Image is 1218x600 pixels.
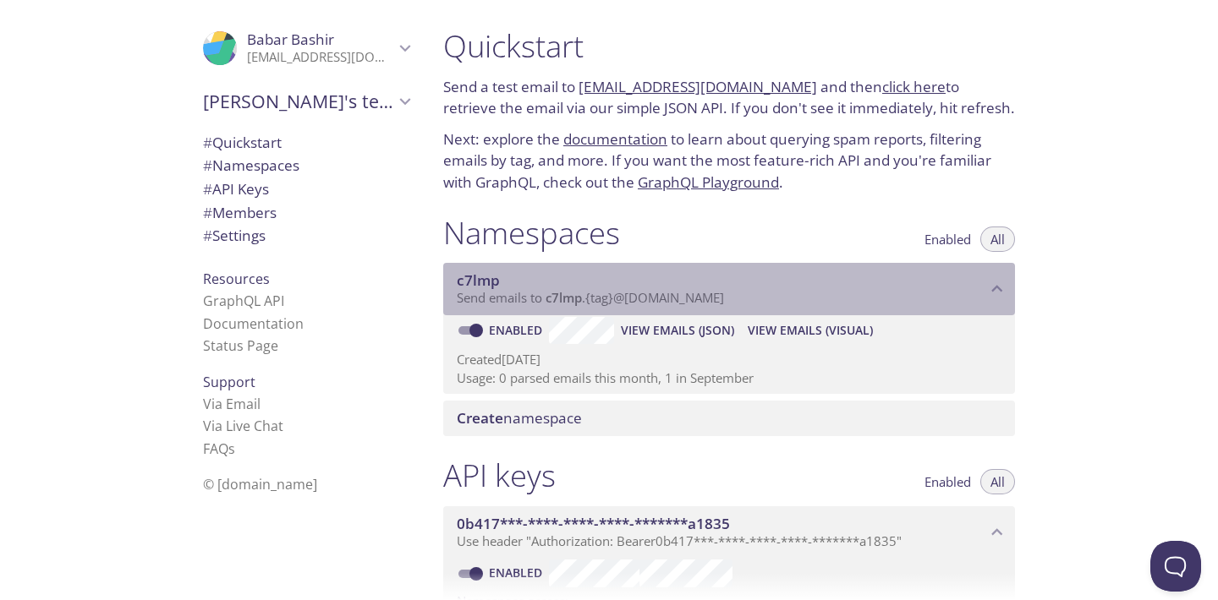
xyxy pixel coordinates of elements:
[882,77,946,96] a: click here
[247,49,394,66] p: [EMAIL_ADDRESS][DOMAIN_NAME]
[203,270,270,288] span: Resources
[457,369,1001,387] p: Usage: 0 parsed emails this month, 1 in September
[203,203,212,222] span: #
[203,336,278,355] a: Status Page
[914,469,981,494] button: Enabled
[203,90,394,113] span: [PERSON_NAME]'s team
[203,133,212,152] span: #
[203,226,266,245] span: Settings
[741,317,880,344] button: View Emails (Visual)
[203,226,212,245] span: #
[443,401,1015,436] div: Create namespace
[457,270,500,290] span: c7lmp
[203,203,277,222] span: Members
[443,456,556,494] h1: API keys
[563,129,667,149] a: documentation
[189,79,423,123] div: Wajeeh's team
[247,30,334,49] span: Babar Bashir
[203,314,304,333] a: Documentation
[486,322,549,338] a: Enabled
[638,172,779,192] a: GraphQL Playground
[443,214,620,252] h1: Namespaces
[203,373,255,391] span: Support
[203,133,282,152] span: Quickstart
[203,155,212,175] span: #
[914,226,981,252] button: Enabled
[203,417,283,435] a: Via Live Chat
[203,475,317,494] span: © [DOMAIN_NAME]
[486,565,549,581] a: Enabled
[443,263,1015,315] div: c7lmp namespace
[189,20,423,76] div: Babar Bashir
[443,128,1015,194] p: Next: explore the to learn about querying spam reports, filtering emails by tag, and more. If you...
[228,439,235,458] span: s
[457,408,582,428] span: namespace
[189,177,423,201] div: API Keys
[203,395,261,413] a: Via Email
[546,289,582,306] span: c7lmp
[443,27,1015,65] h1: Quickstart
[980,469,1015,494] button: All
[189,131,423,155] div: Quickstart
[1150,541,1201,592] iframe: Help Scout Beacon - Open
[203,155,299,175] span: Namespaces
[203,292,284,310] a: GraphQL API
[189,224,423,248] div: Team Settings
[203,179,269,199] span: API Keys
[189,154,423,177] div: Namespaces
[189,201,423,225] div: Members
[748,320,873,341] span: View Emails (Visual)
[457,408,503,428] span: Create
[614,317,741,344] button: View Emails (JSON)
[579,77,817,96] a: [EMAIL_ADDRESS][DOMAIN_NAME]
[203,439,235,458] a: FAQ
[443,76,1015,119] p: Send a test email to and then to retrieve the email via our simple JSON API. If you don't see it ...
[980,226,1015,252] button: All
[203,179,212,199] span: #
[621,320,734,341] span: View Emails (JSON)
[457,289,724,306] span: Send emails to . {tag} @[DOMAIN_NAME]
[457,351,1001,368] p: Created [DATE]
